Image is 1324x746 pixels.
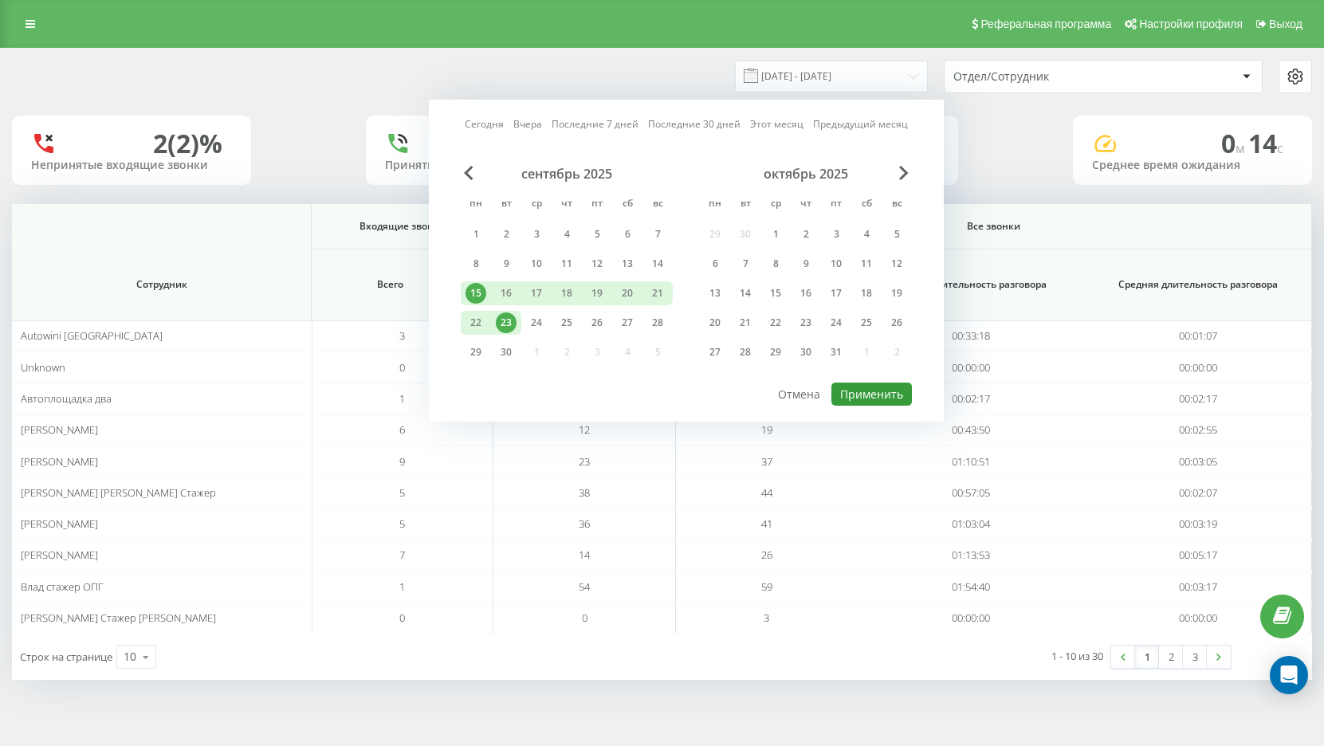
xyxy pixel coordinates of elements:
[953,70,1144,84] div: Отдел/Сотрудник
[882,252,912,276] div: вс 12 окт. 2025 г.
[700,340,730,364] div: пн 27 окт. 2025 г.
[617,253,638,274] div: 13
[582,611,587,625] span: 0
[466,342,486,363] div: 29
[399,548,405,562] span: 7
[399,391,405,406] span: 1
[461,166,673,182] div: сентябрь 2025
[826,312,847,333] div: 24
[856,312,877,333] div: 25
[885,193,909,217] abbr: воскресенье
[980,18,1111,30] span: Реферальная программа
[647,253,668,274] div: 14
[587,253,607,274] div: 12
[761,579,772,594] span: 59
[858,603,1085,634] td: 00:00:00
[648,116,741,132] a: Последние 30 дней
[21,579,104,594] span: Влад стажер ОПГ
[826,283,847,304] div: 17
[760,252,791,276] div: ср 8 окт. 2025 г.
[21,328,163,343] span: Autowini [GEOGRAPHIC_DATA]
[617,283,638,304] div: 20
[465,116,504,132] a: Сегодня
[320,278,460,291] span: Всего
[735,342,756,363] div: 28
[791,281,821,305] div: чт 16 окт. 2025 г.
[647,312,668,333] div: 28
[21,422,98,437] span: [PERSON_NAME]
[700,281,730,305] div: пн 13 окт. 2025 г.
[526,253,547,274] div: 10
[858,477,1085,508] td: 00:57:05
[761,422,772,437] span: 19
[521,281,552,305] div: ср 17 сент. 2025 г.
[579,516,590,531] span: 36
[399,579,405,594] span: 1
[153,128,222,159] div: 2 (2)%
[876,278,1067,291] span: Общая длительность разговора
[399,485,405,500] span: 5
[705,342,725,363] div: 27
[796,342,816,363] div: 30
[851,281,882,305] div: сб 18 окт. 2025 г.
[21,391,112,406] span: Автоплощадка два
[1085,477,1312,508] td: 00:02:07
[496,342,517,363] div: 30
[21,516,98,531] span: [PERSON_NAME]
[1103,278,1293,291] span: Средняя длительность разговора
[1277,139,1283,157] span: c
[612,311,642,335] div: сб 27 сент. 2025 г.
[582,281,612,305] div: пт 19 сент. 2025 г.
[491,311,521,335] div: вт 23 сент. 2025 г.
[1135,646,1159,668] a: 1
[851,222,882,246] div: сб 4 окт. 2025 г.
[765,312,786,333] div: 22
[1159,646,1183,668] a: 2
[521,311,552,335] div: ср 24 сент. 2025 г.
[526,312,547,333] div: 24
[617,224,638,245] div: 6
[761,516,772,531] span: 41
[858,351,1085,383] td: 00:00:00
[735,312,756,333] div: 21
[399,454,405,469] span: 9
[461,340,491,364] div: пн 29 сент. 2025 г.
[826,253,847,274] div: 10
[647,283,668,304] div: 21
[496,224,517,245] div: 2
[491,340,521,364] div: вт 30 сент. 2025 г.
[617,312,638,333] div: 27
[856,253,877,274] div: 11
[700,311,730,335] div: пн 20 окт. 2025 г.
[555,193,579,217] abbr: четверг
[552,222,582,246] div: чт 4 сент. 2025 г.
[791,252,821,276] div: чт 9 окт. 2025 г.
[791,311,821,335] div: чт 23 окт. 2025 г.
[735,253,756,274] div: 7
[466,283,486,304] div: 15
[765,283,786,304] div: 15
[34,278,289,291] span: Сотрудник
[612,252,642,276] div: сб 13 сент. 2025 г.
[552,281,582,305] div: чт 18 сент. 2025 г.
[466,224,486,245] div: 1
[385,159,586,172] div: Принятые входящие звонки
[461,222,491,246] div: пн 1 сент. 2025 г.
[556,283,577,304] div: 18
[464,193,488,217] abbr: понедельник
[855,193,878,217] abbr: суббота
[521,222,552,246] div: ср 3 сент. 2025 г.
[21,548,98,562] span: [PERSON_NAME]
[1248,126,1283,160] span: 14
[700,252,730,276] div: пн 6 окт. 2025 г.
[1270,656,1308,694] div: Open Intercom Messenger
[760,340,791,364] div: ср 29 окт. 2025 г.
[765,253,786,274] div: 8
[1085,571,1312,603] td: 00:03:17
[769,383,829,406] button: Отмена
[851,311,882,335] div: сб 25 окт. 2025 г.
[1085,414,1312,446] td: 00:02:55
[21,485,216,500] span: [PERSON_NAME] [PERSON_NAME] Стажер
[750,116,803,132] a: Этот месяц
[733,193,757,217] abbr: вторник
